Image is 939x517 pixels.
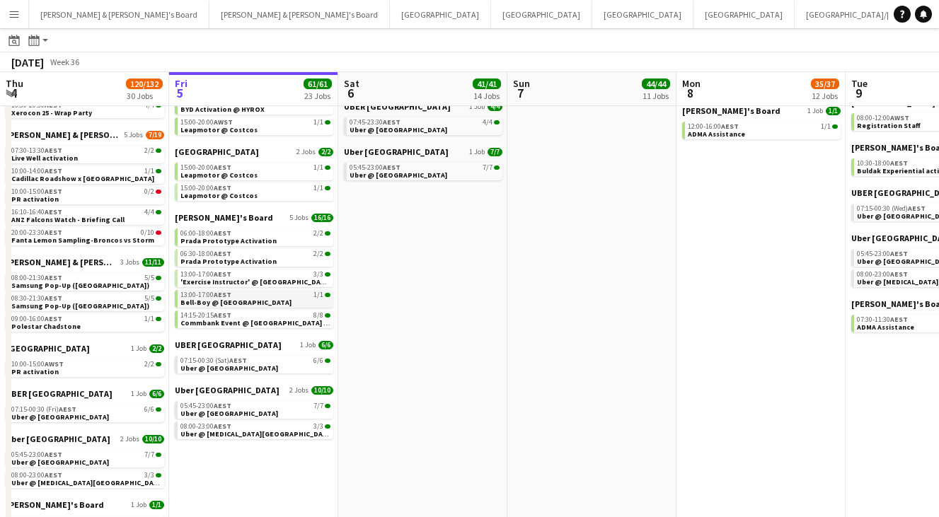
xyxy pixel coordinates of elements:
[11,147,62,154] span: 07:30-13:30
[592,1,693,28] button: [GEOGRAPHIC_DATA]
[180,230,231,237] span: 06:00-18:00
[142,258,164,267] span: 11/11
[6,388,164,399] a: UBER [GEOGRAPHIC_DATA]1 Job6/6
[688,129,745,139] span: ADMA Assistance
[11,472,62,479] span: 08:00-23:00
[180,429,333,438] span: Uber @ T3 Sydney Domestic Airport
[175,385,333,395] a: Uber [GEOGRAPHIC_DATA]2 Jobs10/10
[144,209,154,216] span: 4/4
[11,274,62,281] span: 08:00-21:30
[325,252,330,256] span: 2/2
[483,119,492,126] span: 4/4
[313,230,323,237] span: 2/2
[180,125,258,134] span: Leapmotor @ Costcos
[45,166,62,175] span: AEST
[180,117,330,134] a: 15:00-20:00AWST1/1Leapmotor @ Costcos
[175,385,280,395] span: Uber Sydney
[807,107,823,115] span: 1 Job
[180,257,277,266] span: Prada Prototype Activation
[11,188,62,195] span: 10:00-15:00
[6,434,164,499] div: Uber [GEOGRAPHIC_DATA]2 Jobs10/1005:45-23:00AEST7/7Uber @ [GEOGRAPHIC_DATA]08:00-23:00AEST3/3Uber...
[180,185,231,192] span: 15:00-20:00
[180,170,258,180] span: Leapmotor @ Costcos
[11,322,81,331] span: Polestar Chadstone
[313,357,323,364] span: 6/6
[11,450,161,466] a: 05:45-23:00AEST7/7Uber @ [GEOGRAPHIC_DATA]
[304,91,331,101] div: 23 Jobs
[313,119,323,126] span: 1/1
[11,406,76,413] span: 07:15-00:30 (Fri)
[180,310,330,327] a: 14:15-20:15AEST8/8Commbank Event @ [GEOGRAPHIC_DATA] [GEOGRAPHIC_DATA]
[6,257,164,267] a: [PERSON_NAME] & [PERSON_NAME]'s Board3 Jobs11/11
[849,85,868,101] span: 9
[11,478,164,487] span: Uber @ T3 Sydney Domestic Airport
[180,191,258,200] span: Leapmotor @ Costcos
[325,424,330,429] span: 3/3
[325,313,330,318] span: 8/8
[11,405,161,421] a: 07:15-00:30 (Fri)AEST6/6Uber @ [GEOGRAPHIC_DATA]
[890,158,908,168] span: AEST
[180,318,395,327] span: Commbank Event @ GIO Stadium Canberra
[11,228,161,244] a: 20:00-23:30AEST0/10Fanta Lemon Sampling-Broncos vs Storm
[11,361,64,368] span: 10:00-15:00
[11,166,161,182] a: 10:00-14:00AEST1/1Cadillac Roadshow x [GEOGRAPHIC_DATA]
[149,344,164,353] span: 2/2
[142,435,164,443] span: 10/10
[156,362,161,366] span: 2/2
[45,207,62,216] span: AEST
[344,101,451,112] span: UBER Melbourne
[180,312,231,319] span: 14:15-20:15
[325,272,330,277] span: 3/3
[180,250,231,257] span: 06:30-18:00
[131,390,146,398] span: 1 Job
[6,129,164,257] div: [PERSON_NAME] & [PERSON_NAME]'s Board5 Jobs7/1907:30-13:30AEST2/2Live Well activation10:00-14:00A...
[6,499,164,510] a: [PERSON_NAME]'s Board1 Job1/1
[4,85,23,101] span: 4
[144,472,154,479] span: 3/3
[6,343,164,354] a: [GEOGRAPHIC_DATA]1 Job2/2
[289,386,309,395] span: 2 Jobs
[180,401,330,417] a: 05:45-23:00AEST7/7Uber @ [GEOGRAPHIC_DATA]
[313,185,323,192] span: 1/1
[144,188,154,195] span: 0/2
[313,423,323,430] span: 3/3
[383,163,401,172] span: AEST
[857,323,914,332] span: ADMA Assistance
[131,501,146,509] span: 1 Job
[156,296,161,301] span: 5/5
[120,258,139,267] span: 3 Jobs
[156,190,161,194] span: 0/2
[289,214,309,222] span: 5 Jobs
[325,231,330,236] span: 2/2
[214,117,233,127] span: AWST
[180,422,330,438] a: 08:00-23:00AEST3/3Uber @ [MEDICAL_DATA][GEOGRAPHIC_DATA]
[318,341,333,349] span: 6/6
[693,1,795,28] button: [GEOGRAPHIC_DATA]
[120,435,139,443] span: 2 Jobs
[144,406,154,413] span: 6/6
[175,212,333,223] a: [PERSON_NAME]'s Board5 Jobs16/16
[45,187,62,196] span: AEST
[643,91,669,101] div: 11 Jobs
[682,105,841,116] a: [PERSON_NAME]'s Board1 Job1/1
[344,101,502,146] div: UBER [GEOGRAPHIC_DATA]1 Job4/407:45-23:30AEST4/4Uber @ [GEOGRAPHIC_DATA]
[214,290,231,299] span: AEST
[6,388,164,434] div: UBER [GEOGRAPHIC_DATA]1 Job6/607:15-00:30 (Fri)AEST6/6Uber @ [GEOGRAPHIC_DATA]
[494,120,500,124] span: 4/4
[45,294,62,303] span: AEST
[156,317,161,321] span: 1/1
[313,291,323,298] span: 1/1
[146,131,164,139] span: 7/19
[350,117,500,134] a: 07:45-23:30AEST4/4Uber @ [GEOGRAPHIC_DATA]
[180,364,278,373] span: Uber @ Melbourne Airport
[11,100,161,117] a: 16:30-20:30AEST4/4Xerocon 25 - Wrap Party
[318,148,333,156] span: 2/2
[313,250,323,257] span: 2/2
[180,271,231,278] span: 13:00-17:00
[144,102,154,109] span: 4/4
[175,385,333,442] div: Uber [GEOGRAPHIC_DATA]2 Jobs10/1005:45-23:00AEST7/7Uber @ [GEOGRAPHIC_DATA]08:00-23:00AEST3/3Uber...
[124,131,143,139] span: 5 Jobs
[156,210,161,214] span: 4/4
[344,146,449,157] span: Uber Sydney
[494,165,500,170] span: 7/7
